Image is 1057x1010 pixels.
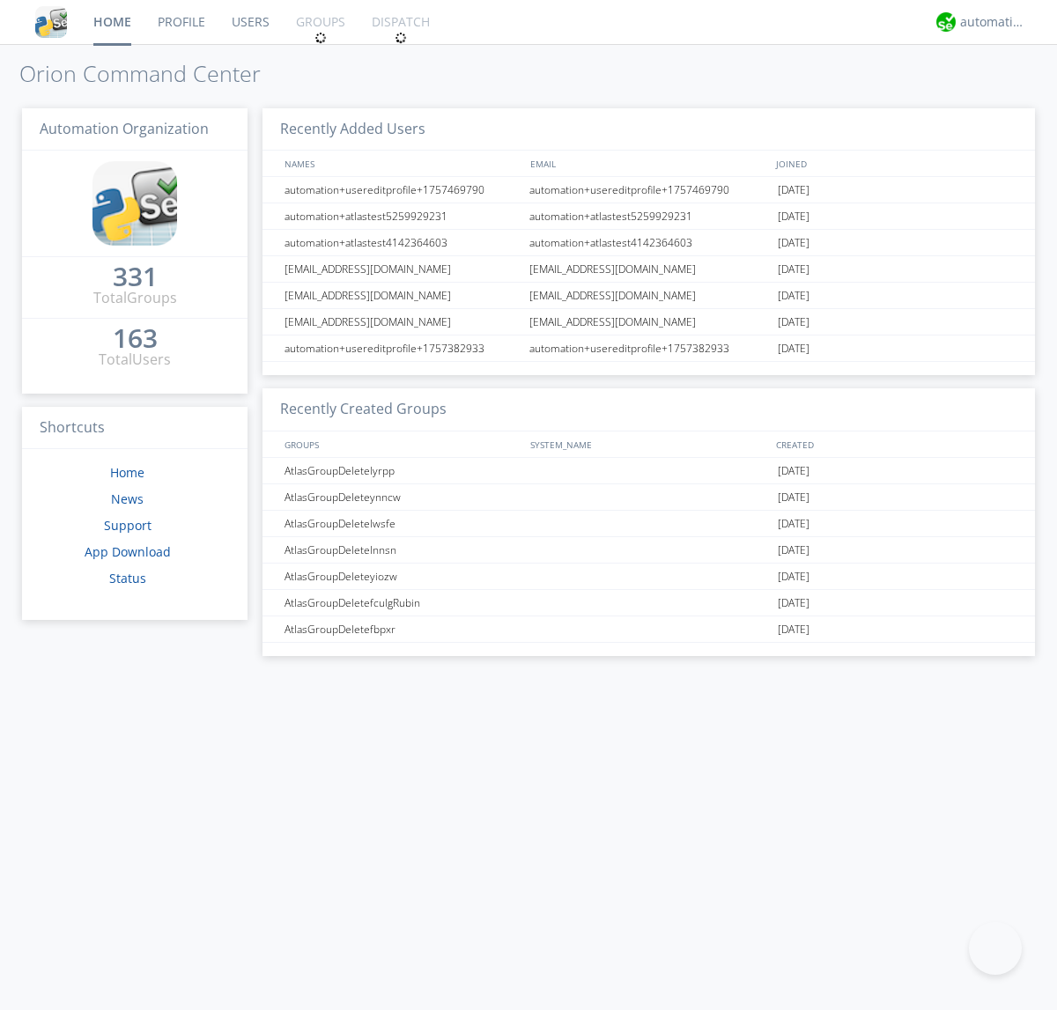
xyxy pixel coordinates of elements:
div: 331 [113,268,158,285]
div: [EMAIL_ADDRESS][DOMAIN_NAME] [525,283,773,308]
h3: Shortcuts [22,407,248,450]
span: [DATE] [778,309,809,335]
div: AtlasGroupDeletelyrpp [280,458,524,483]
a: AtlasGroupDeletelwsfe[DATE] [262,511,1035,537]
div: AtlasGroupDeletelwsfe [280,511,524,536]
span: [DATE] [778,283,809,309]
div: [EMAIL_ADDRESS][DOMAIN_NAME] [280,256,524,282]
a: App Download [85,543,171,560]
span: [DATE] [778,458,809,484]
div: automation+usereditprofile+1757382933 [280,335,524,361]
a: AtlasGroupDeleteynncw[DATE] [262,484,1035,511]
a: 331 [113,268,158,288]
span: [DATE] [778,256,809,283]
a: [EMAIL_ADDRESS][DOMAIN_NAME][EMAIL_ADDRESS][DOMAIN_NAME][DATE] [262,256,1035,283]
div: CREATED [772,431,1018,457]
a: Status [109,570,146,586]
span: [DATE] [778,511,809,537]
div: SYSTEM_NAME [526,431,772,457]
h3: Recently Created Groups [262,388,1035,431]
a: [EMAIL_ADDRESS][DOMAIN_NAME][EMAIL_ADDRESS][DOMAIN_NAME][DATE] [262,283,1035,309]
img: spin.svg [395,32,407,44]
div: [EMAIL_ADDRESS][DOMAIN_NAME] [280,309,524,335]
a: automation+atlastest5259929231automation+atlastest5259929231[DATE] [262,203,1035,230]
span: Automation Organization [40,119,209,138]
div: 163 [113,329,158,347]
div: automation+atlastest5259929231 [525,203,773,229]
a: Support [104,517,152,534]
div: EMAIL [526,151,772,176]
div: automation+usereditprofile+1757469790 [280,177,524,203]
div: automation+atlas [960,13,1026,31]
div: automation+atlastest5259929231 [280,203,524,229]
span: [DATE] [778,537,809,564]
span: [DATE] [778,590,809,616]
a: automation+usereditprofile+1757469790automation+usereditprofile+1757469790[DATE] [262,177,1035,203]
a: AtlasGroupDeletelyrpp[DATE] [262,458,1035,484]
img: spin.svg [314,32,327,44]
a: News [111,490,144,507]
a: 163 [113,329,158,350]
div: [EMAIL_ADDRESS][DOMAIN_NAME] [280,283,524,308]
div: AtlasGroupDeletelnnsn [280,537,524,563]
a: [EMAIL_ADDRESS][DOMAIN_NAME][EMAIL_ADDRESS][DOMAIN_NAME][DATE] [262,309,1035,335]
div: automation+atlastest4142364603 [280,230,524,255]
div: GROUPS [280,431,521,457]
iframe: Toggle Customer Support [969,922,1022,975]
img: cddb5a64eb264b2086981ab96f4c1ba7 [92,161,177,246]
a: AtlasGroupDeleteyiozw[DATE] [262,564,1035,590]
a: AtlasGroupDeletelnnsn[DATE] [262,537,1035,564]
div: [EMAIL_ADDRESS][DOMAIN_NAME] [525,256,773,282]
img: d2d01cd9b4174d08988066c6d424eccd [936,12,956,32]
div: AtlasGroupDeleteyiozw [280,564,524,589]
a: Home [110,464,144,481]
div: AtlasGroupDeletefbpxr [280,616,524,642]
div: JOINED [772,151,1018,176]
span: [DATE] [778,203,809,230]
div: automation+usereditprofile+1757382933 [525,335,773,361]
a: AtlasGroupDeletefbpxr[DATE] [262,616,1035,643]
div: automation+usereditprofile+1757469790 [525,177,773,203]
div: NAMES [280,151,521,176]
span: [DATE] [778,564,809,590]
div: AtlasGroupDeleteynncw [280,484,524,510]
span: [DATE] [778,335,809,362]
div: Total Groups [93,288,177,308]
img: cddb5a64eb264b2086981ab96f4c1ba7 [35,6,67,38]
div: Total Users [99,350,171,370]
a: automation+atlastest4142364603automation+atlastest4142364603[DATE] [262,230,1035,256]
div: [EMAIL_ADDRESS][DOMAIN_NAME] [525,309,773,335]
a: automation+usereditprofile+1757382933automation+usereditprofile+1757382933[DATE] [262,335,1035,362]
h3: Recently Added Users [262,108,1035,151]
span: [DATE] [778,484,809,511]
span: [DATE] [778,616,809,643]
span: [DATE] [778,177,809,203]
span: [DATE] [778,230,809,256]
div: automation+atlastest4142364603 [525,230,773,255]
a: AtlasGroupDeletefculgRubin[DATE] [262,590,1035,616]
div: AtlasGroupDeletefculgRubin [280,590,524,616]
